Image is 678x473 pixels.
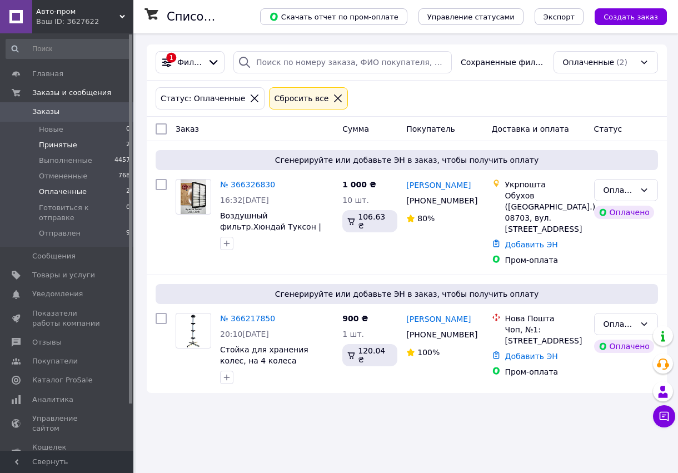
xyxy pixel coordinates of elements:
span: Управление статусами [427,13,515,21]
span: Статус [594,125,622,133]
a: Создать заказ [584,12,667,21]
a: Добавить ЭН [505,240,558,249]
span: Оплаченные [563,57,615,68]
span: Сгенерируйте или добавьте ЭН в заказ, чтобы получить оплату [160,155,654,166]
span: Уведомления [32,289,83,299]
span: Покупатели [32,356,78,366]
button: Скачать отчет по пром-оплате [260,8,407,25]
div: Обухов ([GEOGRAPHIC_DATA].), 08703, вул. [STREET_ADDRESS] [505,190,585,235]
button: Управление статусами [418,8,524,25]
span: Оплаченные [39,187,87,197]
span: 20:10[DATE] [220,330,269,338]
span: Управление сайтом [32,414,103,434]
span: Готовиться к отправке [39,203,126,223]
a: Фото товару [176,313,211,348]
div: Чоп, №1: [STREET_ADDRESS] [505,324,585,346]
span: Аналитика [32,395,73,405]
button: Чат с покупателем [653,405,675,427]
span: (2) [616,58,627,67]
span: 2 [126,140,130,150]
span: Скачать отчет по пром-оплате [269,12,398,22]
span: 0 [126,125,130,135]
div: Пром-оплата [505,255,585,266]
span: Заказы [32,107,59,117]
span: Фильтры [177,57,203,68]
div: Сбросить все [272,92,331,104]
div: [PHONE_NUMBER] [404,327,475,342]
div: 120.04 ₴ [342,344,397,366]
span: 1 000 ₴ [342,180,376,189]
span: 768 [118,171,130,181]
a: Воздушный фильтр.Хюндай Туксон | Hyundai Tucson.28113-2F250 [220,211,321,253]
div: Ваш ID: 3627622 [36,17,133,27]
span: Заказ [176,125,199,133]
span: Показатели работы компании [32,308,103,328]
span: Создать заказ [604,13,658,21]
span: Сгенерируйте или добавьте ЭН в заказ, чтобы получить оплату [160,288,654,300]
span: Отмененные [39,171,87,181]
a: № 366326830 [220,180,275,189]
div: Оплаченный [604,318,635,330]
span: Главная [32,69,63,79]
button: Создать заказ [595,8,667,25]
div: Укрпошта [505,179,585,190]
span: 80% [417,214,435,223]
span: Покупатель [406,125,455,133]
span: Экспорт [544,13,575,21]
div: Нова Пошта [505,313,585,324]
h1: Список заказов [167,10,262,23]
div: Оплаченный [604,184,635,196]
a: Фото товару [176,179,211,215]
span: 2 [126,187,130,197]
div: Пром-оплата [505,366,585,377]
span: 0 [126,203,130,223]
a: Добавить ЭН [505,352,558,361]
span: Товары и услуги [32,270,95,280]
div: Статус: Оплаченные [158,92,247,104]
span: Авто-пром [36,7,119,17]
div: Оплачено [594,340,654,353]
span: 9 [126,228,130,238]
span: 900 ₴ [342,314,368,323]
span: Отправлен [39,228,81,238]
a: [PERSON_NAME] [406,180,471,191]
span: Принятые [39,140,77,150]
input: Поиск [6,39,131,59]
span: Отзывы [32,337,62,347]
input: Поиск по номеру заказа, ФИО покупателя, номеру телефона, Email, номеру накладной [233,51,452,73]
a: Стойка для хранения колес, на 4 колеса [220,345,308,365]
span: Сообщения [32,251,76,261]
span: 4457 [114,156,130,166]
span: Выполненные [39,156,92,166]
div: [PHONE_NUMBER] [404,193,475,208]
span: Каталог ProSale [32,375,92,385]
a: [PERSON_NAME] [406,313,471,325]
span: 16:32[DATE] [220,196,269,205]
span: Заказы и сообщения [32,88,111,98]
span: 10 шт. [342,196,369,205]
span: Кошелек компании [32,442,103,462]
span: Сумма [342,125,369,133]
span: Доставка и оплата [492,125,569,133]
div: Оплачено [594,206,654,219]
img: Фото товару [181,180,206,214]
span: Сохраненные фильтры: [461,57,545,68]
img: Фото товару [181,313,207,348]
span: Новые [39,125,63,135]
span: 100% [417,348,440,357]
span: 1 шт. [342,330,364,338]
a: № 366217850 [220,314,275,323]
button: Экспорт [535,8,584,25]
div: 106.63 ₴ [342,210,397,232]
